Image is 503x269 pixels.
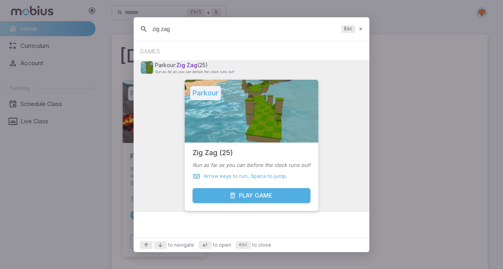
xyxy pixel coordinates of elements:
[141,61,153,74] img: Parkour: Zig Zag (25)
[236,241,251,249] kbd: esc
[193,188,310,203] button: Play Game
[134,43,369,59] div: GAMES
[193,147,233,158] h5: Zig Zag (25)
[155,61,234,69] p: (25)
[204,172,287,180] p: Arrow keys to run, Space to jump.
[155,70,234,74] p: Run as far as you can before the clock runs out!
[193,161,310,169] p: Run as far as you can before the clock runs out!
[213,242,231,249] span: to open
[134,43,369,238] div: Suggestions
[252,242,271,249] span: to close
[155,62,197,68] span: Parkour:
[341,25,355,33] kbd: Esc
[176,62,197,68] span: Zig Zag
[190,86,221,100] h5: Parkour
[168,242,194,249] span: to navigate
